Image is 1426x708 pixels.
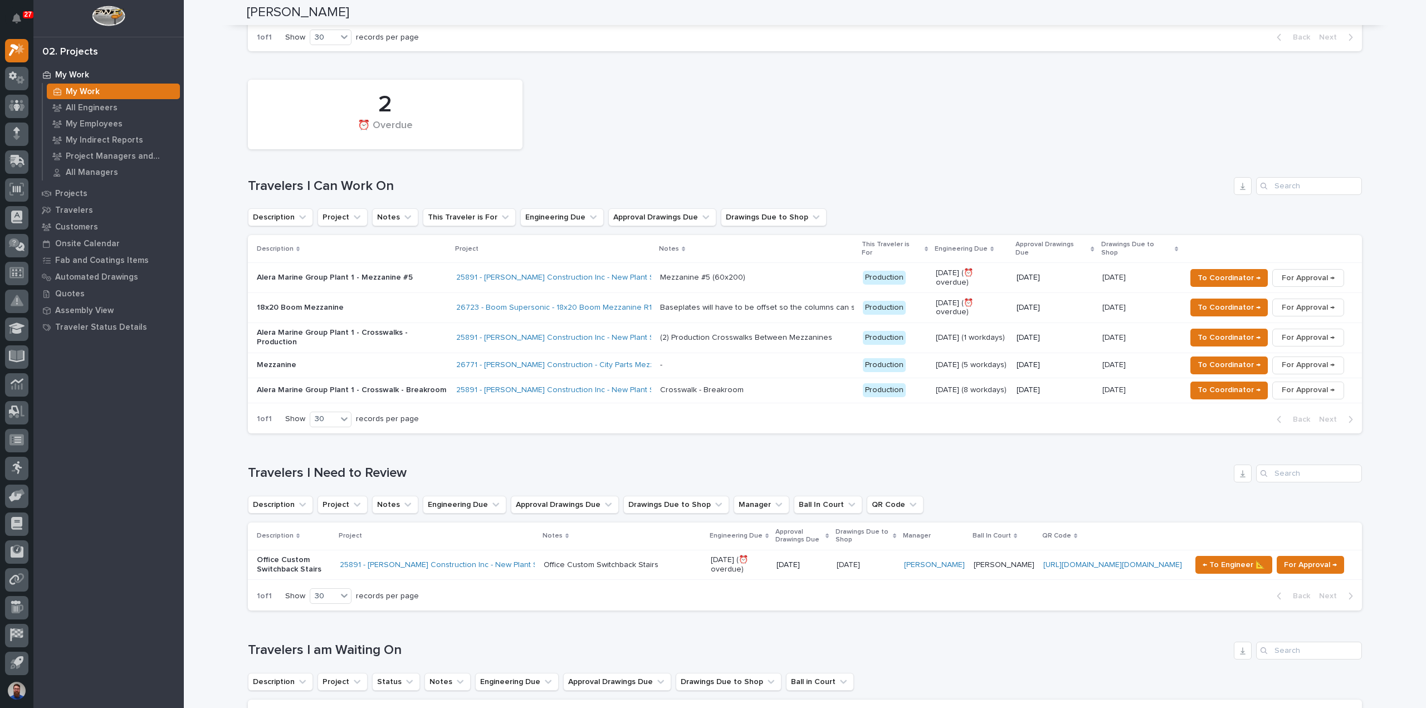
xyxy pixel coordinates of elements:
button: To Coordinator → [1190,269,1268,287]
div: Notifications27 [14,13,28,31]
p: My Work [66,87,100,97]
a: My Work [43,84,184,99]
button: users-avatar [5,679,28,702]
div: Search [1256,177,1362,195]
a: My Work [33,66,184,83]
p: [DATE] [1102,358,1128,370]
button: For Approval → [1272,357,1344,374]
a: 25891 - [PERSON_NAME] Construction Inc - New Plant Setup - Mezzanine Project [340,560,627,570]
button: Project [318,673,368,691]
p: [DATE] (5 workdays) [936,360,1008,370]
p: [DATE] [1017,360,1093,370]
input: Search [1256,465,1362,482]
div: Production [863,301,906,315]
button: This Traveler is For [423,208,516,226]
p: QR Code [1042,530,1071,542]
a: Travelers [33,202,184,218]
span: To Coordinator → [1198,271,1261,285]
button: Ball In Court [794,496,862,514]
tr: Office Custom Switchback Stairs25891 - [PERSON_NAME] Construction Inc - New Plant Setup - Mezzani... [248,550,1362,580]
button: Back [1268,32,1315,42]
div: 2 [267,91,504,119]
button: For Approval → [1277,556,1344,574]
p: Quotes [55,289,85,299]
button: Drawings Due to Shop [721,208,827,226]
button: ← To Engineer 📐 [1195,556,1272,574]
p: Automated Drawings [55,272,138,282]
div: 30 [310,32,337,43]
button: For Approval → [1272,329,1344,346]
p: Show [285,414,305,424]
p: Fab and Coatings Items [55,256,149,266]
a: Quotes [33,285,184,302]
div: ⏰ Overdue [267,120,504,143]
a: All Engineers [43,100,184,115]
div: - [660,360,662,370]
div: Production [863,331,906,345]
button: Manager [734,496,789,514]
a: Assembly View [33,302,184,319]
p: [DATE] [837,558,862,570]
p: [DATE] [1017,333,1093,343]
p: Travelers [55,206,93,216]
p: [DATE] [1102,383,1128,395]
p: Manager [903,530,931,542]
div: 30 [310,413,337,425]
p: Onsite Calendar [55,239,120,249]
p: Alera Marine Group Plant 1 - Crosswalk - Breakroom [257,385,447,395]
button: Notes [424,673,471,691]
p: records per page [356,414,419,424]
p: Alera Marine Group Plant 1 - Mezzanine #5 [257,273,447,282]
img: Workspace Logo [92,6,125,26]
p: Approval Drawings Due [775,526,823,546]
span: Next [1319,32,1344,42]
p: This Traveler is For [862,238,921,259]
button: Description [248,673,313,691]
p: [DATE] [1017,385,1093,395]
button: For Approval → [1272,382,1344,399]
p: Engineering Due [935,243,988,255]
p: Description [257,530,294,542]
a: My Employees [43,116,184,131]
a: Onsite Calendar [33,235,184,252]
p: Mezzanine [257,360,447,370]
button: Notes [372,208,418,226]
a: 25891 - [PERSON_NAME] Construction Inc - New Plant Setup - Mezzanine Project [456,273,744,282]
button: Approval Drawings Due [511,496,619,514]
p: [DATE] [1102,331,1128,343]
p: Show [285,33,305,42]
div: Mezzanine #5 (60x200) [660,273,745,282]
p: Project [339,530,362,542]
span: For Approval → [1282,358,1335,372]
button: Description [248,208,313,226]
div: Crosswalk - Breakroom [660,385,744,395]
p: Show [285,592,305,601]
span: To Coordinator → [1198,358,1261,372]
tr: Alera Marine Group Plant 1 - Crosswalk - Breakroom25891 - [PERSON_NAME] Construction Inc - New Pl... [248,378,1362,403]
p: Approval Drawings Due [1015,238,1088,259]
p: [DATE] (8 workdays) [936,385,1008,395]
p: My Indirect Reports [66,135,143,145]
span: Next [1319,591,1344,601]
button: Back [1268,414,1315,424]
span: For Approval → [1284,558,1337,572]
button: To Coordinator → [1190,299,1268,316]
p: Office Custom Switchback Stairs [257,555,331,574]
button: For Approval → [1272,269,1344,287]
p: Engineering Due [710,530,763,542]
a: [URL][DOMAIN_NAME][DOMAIN_NAME] [1043,561,1182,569]
span: For Approval → [1282,383,1335,397]
a: Projects [33,185,184,202]
p: 18x20 Boom Mezzanine [257,303,447,313]
p: My Employees [66,119,123,129]
div: Baseplates will have to be offset so the columns can sit flush to the walls. Small (36"x36")landi... [660,303,854,313]
h1: Travelers I am Waiting On [248,642,1229,658]
tr: Alera Marine Group Plant 1 - Crosswalks - Production25891 - [PERSON_NAME] Construction Inc - New ... [248,323,1362,353]
p: Customers [55,222,98,232]
button: Engineering Due [475,673,559,691]
p: Project Managers and Engineers [66,152,175,162]
button: Next [1315,32,1362,42]
a: Traveler Status Details [33,319,184,335]
a: 25891 - [PERSON_NAME] Construction Inc - New Plant Setup - Mezzanine Project [456,385,744,395]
